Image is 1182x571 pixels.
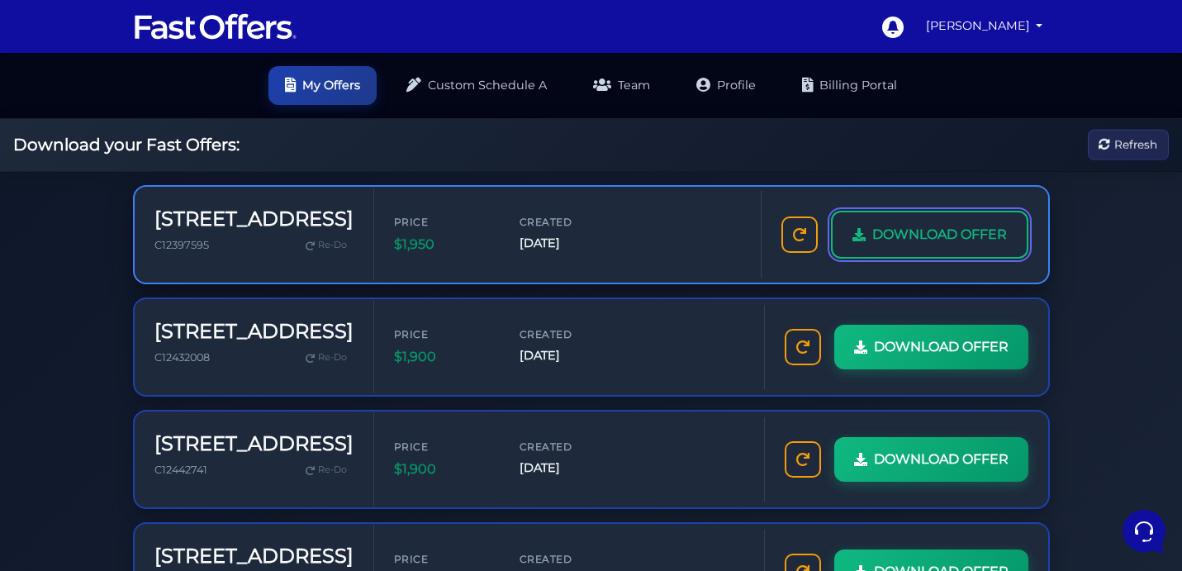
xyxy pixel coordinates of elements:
span: Your Conversations [26,93,134,106]
a: Billing Portal [786,66,914,105]
span: Price [394,214,493,230]
span: Refresh [1114,136,1157,154]
button: Refresh [1088,130,1169,160]
h2: Download your Fast Offers: [13,135,240,155]
h3: [STREET_ADDRESS] [154,320,354,344]
h2: Hello [PERSON_NAME] 👋 [13,13,278,66]
span: DOWNLOAD OFFER [872,224,1007,245]
a: Team [577,66,667,105]
input: Search for an Article... [37,267,270,283]
p: Home [50,442,78,457]
a: [PERSON_NAME] [919,10,1050,42]
p: Help [256,442,278,457]
h3: [STREET_ADDRESS] [154,432,354,456]
span: Re-Do [318,350,347,365]
span: [DATE] [520,234,619,253]
span: C12432008 [154,351,210,364]
span: Re-Do [318,238,347,253]
a: Open Help Center [206,231,304,245]
span: Created [520,439,619,454]
span: $1,900 [394,346,493,368]
span: DOWNLOAD OFFER [874,449,1009,470]
span: Find an Answer [26,231,112,245]
span: [DATE] [520,346,619,365]
a: Profile [680,66,772,105]
span: Created [520,551,619,567]
p: Messages [142,442,189,457]
button: Start a Conversation [26,165,304,198]
span: [DATE] [520,459,619,478]
h3: [STREET_ADDRESS] [154,545,354,569]
a: Re-Do [299,459,354,481]
img: dark [53,119,86,152]
span: Start a Conversation [119,175,231,188]
button: Messages [115,419,216,457]
a: See all [267,93,304,106]
a: Re-Do [299,235,354,256]
a: DOWNLOAD OFFER [834,437,1028,482]
a: DOWNLOAD OFFER [834,325,1028,369]
span: Price [394,551,493,567]
a: My Offers [268,66,377,105]
button: Home [13,419,115,457]
a: DOWNLOAD OFFER [831,211,1028,259]
span: Created [520,214,619,230]
span: Price [394,439,493,454]
iframe: Customerly Messenger Launcher [1119,507,1169,556]
span: Re-Do [318,463,347,478]
span: C12397595 [154,239,209,251]
h3: [STREET_ADDRESS] [154,207,354,231]
span: Price [394,326,493,342]
img: dark [26,119,59,152]
a: Re-Do [299,347,354,369]
span: C12442741 [154,464,207,476]
span: Created [520,326,619,342]
a: Custom Schedule A [390,66,563,105]
span: $1,900 [394,459,493,480]
span: $1,950 [394,234,493,255]
button: Help [216,419,317,457]
span: DOWNLOAD OFFER [874,336,1009,358]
